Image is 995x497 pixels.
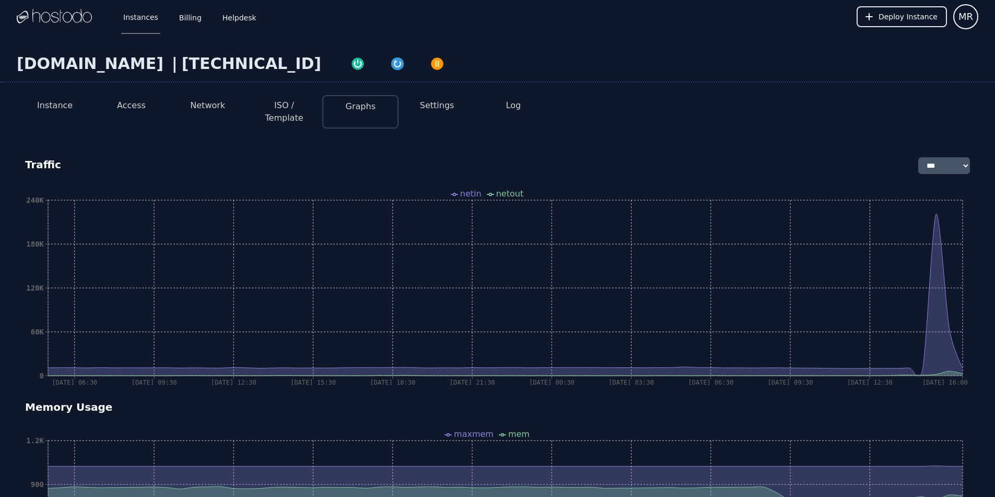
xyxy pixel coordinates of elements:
tspan: [DATE] 09:30 [132,379,177,386]
span: Deploy Instance [879,11,938,22]
tspan: [DATE] 03:30 [608,379,654,386]
span: MR [958,9,973,24]
tspan: 1.2K [26,436,44,445]
button: Instance [37,99,73,112]
tspan: [DATE] 15:30 [290,379,336,386]
div: Traffic [17,149,69,182]
img: Power Off [430,56,444,71]
button: Access [117,99,146,112]
div: [TECHNICAL_ID] [182,54,321,73]
button: Network [190,99,225,112]
tspan: [DATE] 18:30 [370,379,415,386]
span: maxmem [454,429,494,439]
tspan: [DATE] 12:30 [211,379,256,386]
tspan: 0 [40,372,44,380]
tspan: 60K [31,328,44,336]
tspan: [DATE] 12:30 [847,379,893,386]
button: Restart [378,54,417,71]
button: Settings [420,99,454,112]
tspan: 900 [31,480,44,489]
button: Deploy Instance [857,6,947,27]
tspan: [DATE] 16:00 [922,379,968,386]
div: [DOMAIN_NAME] [17,54,168,73]
tspan: [DATE] 06:30 [52,379,97,386]
button: User menu [953,4,978,29]
button: Power Off [417,54,457,71]
tspan: [DATE] 21:30 [450,379,495,386]
span: netout [496,189,523,199]
span: netin [460,189,482,199]
tspan: 120K [26,284,44,292]
img: Restart [390,56,405,71]
tspan: [DATE] 00:30 [529,379,575,386]
button: Log [506,99,521,112]
img: Logo [17,9,92,25]
div: Memory Usage [17,391,978,423]
button: Power On [338,54,378,71]
tspan: [DATE] 09:30 [768,379,813,386]
tspan: 180K [26,240,44,248]
img: Power On [350,56,365,71]
div: | [168,54,182,73]
button: Graphs [346,100,376,113]
tspan: 240K [26,196,44,204]
button: ISO / Template [254,99,314,124]
span: mem [508,429,530,439]
tspan: [DATE] 06:30 [688,379,733,386]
